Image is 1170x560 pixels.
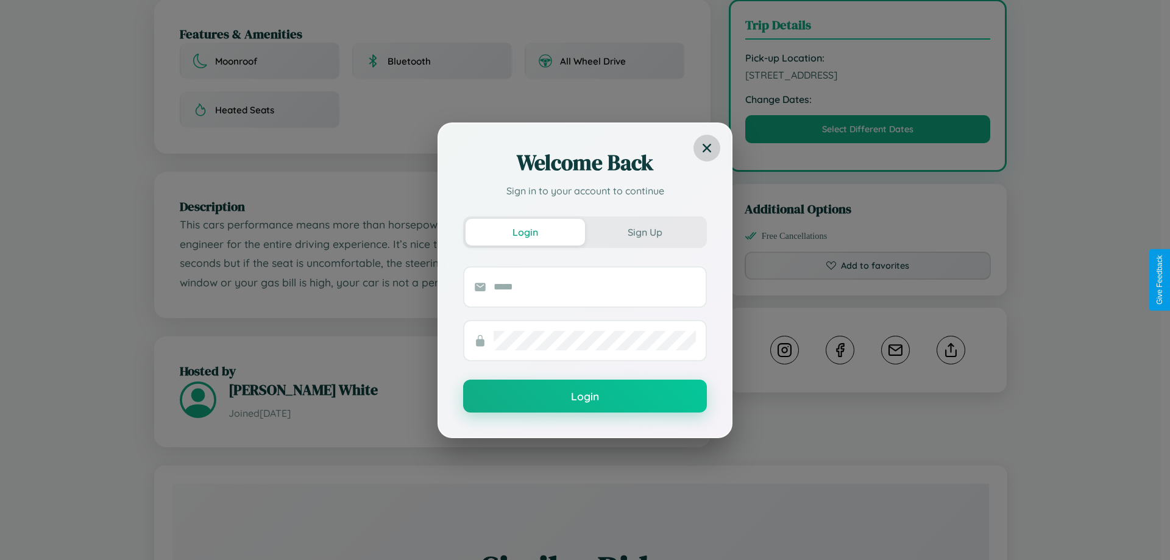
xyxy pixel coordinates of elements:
[1155,255,1164,305] div: Give Feedback
[463,183,707,198] p: Sign in to your account to continue
[463,148,707,177] h2: Welcome Back
[466,219,585,246] button: Login
[585,219,704,246] button: Sign Up
[463,380,707,413] button: Login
